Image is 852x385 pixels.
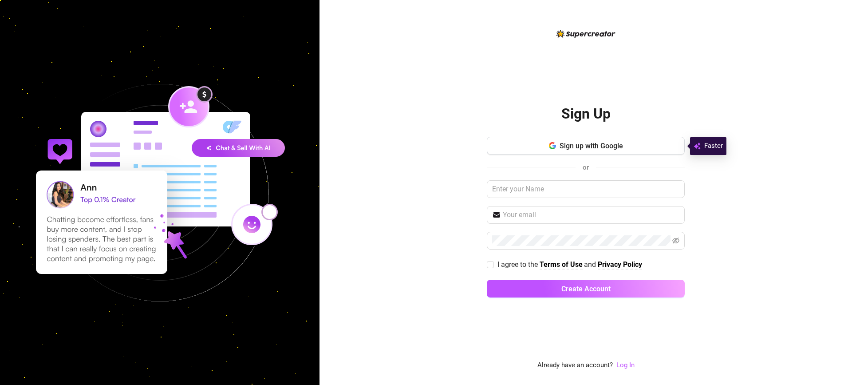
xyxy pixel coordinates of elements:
[598,260,642,269] strong: Privacy Policy
[561,105,611,123] h2: Sign Up
[556,30,615,38] img: logo-BBDzfeDw.svg
[497,260,540,269] span: I agree to the
[487,137,685,155] button: Sign up with Google
[487,180,685,198] input: Enter your Name
[598,260,642,270] a: Privacy Policy
[540,260,583,269] strong: Terms of Use
[6,39,313,346] img: signup-background-D0MIrEPF.svg
[584,260,598,269] span: and
[583,163,589,171] span: or
[616,360,635,371] a: Log In
[704,141,723,151] span: Faster
[616,361,635,369] a: Log In
[487,280,685,298] button: Create Account
[694,141,701,151] img: svg%3e
[561,285,611,293] span: Create Account
[537,360,613,371] span: Already have an account?
[560,142,623,150] span: Sign up with Google
[503,210,679,220] input: Your email
[672,237,679,244] span: eye-invisible
[540,260,583,270] a: Terms of Use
